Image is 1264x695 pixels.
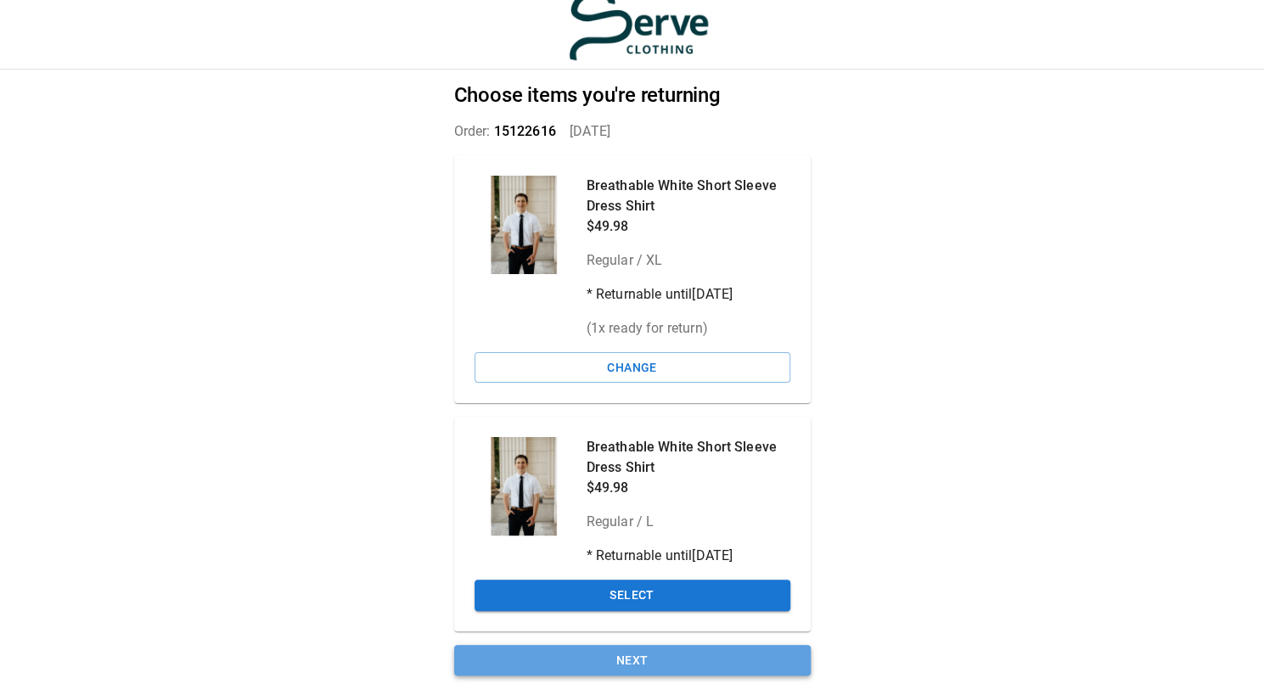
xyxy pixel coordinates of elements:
[587,478,790,498] p: $49.98
[454,121,811,142] p: Order: [DATE]
[587,512,790,532] p: Regular / L
[475,176,573,274] div: Breathable White Short Sleeve Dress Shirt - Serve Clothing
[454,83,811,108] h2: Choose items you're returning
[475,352,790,384] button: Change
[587,546,790,566] p: * Returnable until [DATE]
[475,580,790,611] button: Select
[587,250,790,271] p: Regular / XL
[475,437,573,535] div: Breathable White Short Sleeve Dress Shirt - Serve Clothing
[454,645,811,676] button: Next
[494,123,556,139] span: 15122616
[587,216,790,237] p: $49.98
[587,318,790,339] p: ( 1 x ready for return)
[587,176,790,216] p: Breathable White Short Sleeve Dress Shirt
[587,437,790,478] p: Breathable White Short Sleeve Dress Shirt
[587,284,790,305] p: * Returnable until [DATE]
